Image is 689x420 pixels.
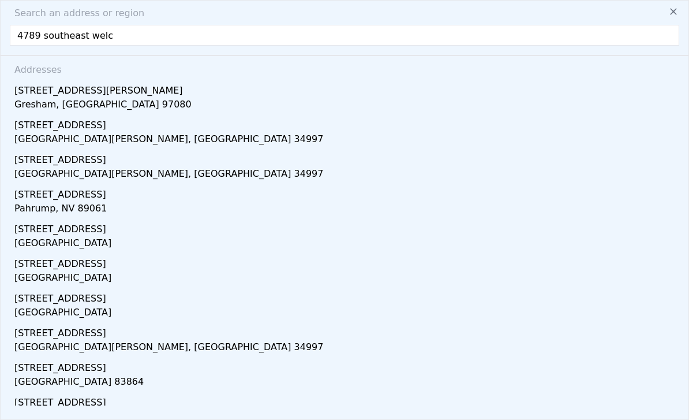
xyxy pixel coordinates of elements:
div: [GEOGRAPHIC_DATA][PERSON_NAME], [GEOGRAPHIC_DATA] 34997 [14,340,679,356]
div: [GEOGRAPHIC_DATA] [14,306,679,322]
div: Gresham, [GEOGRAPHIC_DATA] 97080 [14,98,679,114]
div: [GEOGRAPHIC_DATA] [14,236,679,252]
div: Addresses [10,56,679,79]
div: [STREET_ADDRESS] [14,391,679,410]
div: Pahrump, NV 89061 [14,202,679,218]
div: [STREET_ADDRESS] [14,252,679,271]
div: [STREET_ADDRESS] [14,287,679,306]
div: [STREET_ADDRESS] [14,218,679,236]
div: [STREET_ADDRESS] [14,183,679,202]
div: [STREET_ADDRESS][PERSON_NAME] [14,79,679,98]
span: Search an address or region [5,6,144,20]
div: [STREET_ADDRESS] [14,114,679,132]
div: [GEOGRAPHIC_DATA][PERSON_NAME], [GEOGRAPHIC_DATA] 34997 [14,167,679,183]
div: [STREET_ADDRESS] [14,356,679,375]
div: [STREET_ADDRESS] [14,322,679,340]
div: [GEOGRAPHIC_DATA][PERSON_NAME], [GEOGRAPHIC_DATA] 34997 [14,132,679,148]
div: [GEOGRAPHIC_DATA] 83864 [14,375,679,391]
div: [STREET_ADDRESS] [14,148,679,167]
div: [GEOGRAPHIC_DATA] [14,271,679,287]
